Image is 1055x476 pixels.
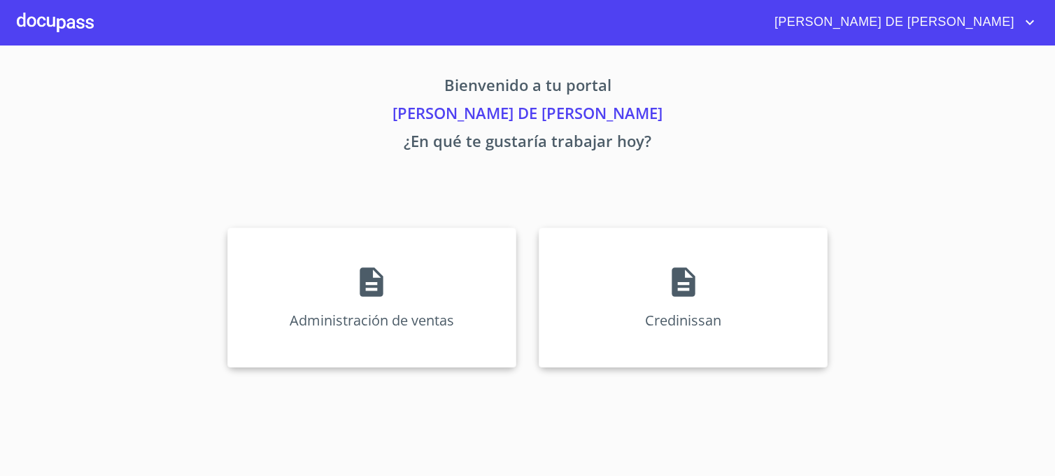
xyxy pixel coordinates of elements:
p: Credinissan [645,311,721,330]
p: Bienvenido a tu portal [97,73,958,101]
p: [PERSON_NAME] DE [PERSON_NAME] [97,101,958,129]
span: [PERSON_NAME] DE [PERSON_NAME] [764,11,1021,34]
p: Administración de ventas [290,311,454,330]
p: ¿En qué te gustaría trabajar hoy? [97,129,958,157]
button: account of current user [764,11,1038,34]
